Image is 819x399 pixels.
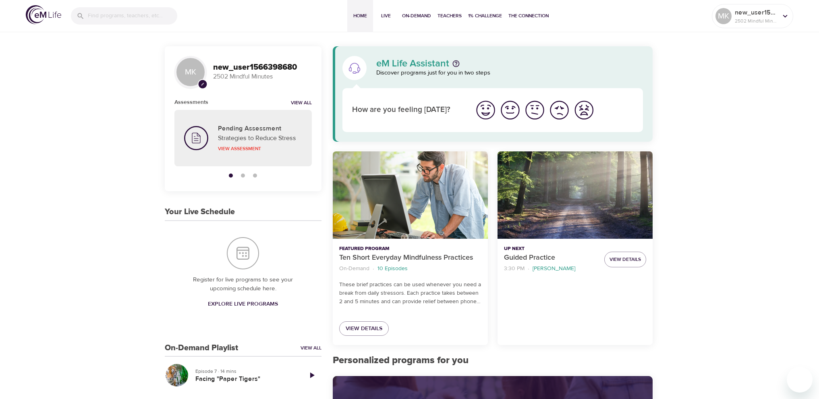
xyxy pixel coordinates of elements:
[504,265,525,273] p: 3:30 PM
[437,12,462,20] span: Teachers
[573,99,595,121] img: worst
[376,59,449,68] p: eM Life Assistant
[504,263,598,274] nav: breadcrumb
[533,265,575,273] p: [PERSON_NAME]
[548,99,570,121] img: bad
[350,12,370,20] span: Home
[218,145,302,152] p: View Assessment
[523,98,547,122] button: I'm feeling ok
[402,12,431,20] span: On-Demand
[373,263,374,274] li: ·
[376,68,643,78] p: Discover programs just for you in two steps
[227,237,259,269] img: Your Live Schedule
[208,299,278,309] span: Explore Live Programs
[352,104,464,116] p: How are you feeling [DATE]?
[715,8,732,24] div: MK
[498,98,523,122] button: I'm feeling good
[499,99,521,121] img: good
[88,7,177,25] input: Find programs, teachers, etc...
[291,100,312,107] a: View all notifications
[376,12,396,20] span: Live
[339,281,481,306] p: These brief practices can be used whenever you need a break from daily stressors. Each practice t...
[181,275,305,294] p: Register for live programs to see your upcoming schedule here.
[333,355,653,366] h2: Personalized programs for you
[339,263,481,274] nav: breadcrumb
[205,297,281,312] a: Explore Live Programs
[498,151,653,239] button: Guided Practice
[735,17,778,25] p: 2502 Mindful Minutes
[468,12,502,20] span: 1% Challenge
[610,255,641,264] span: View Details
[301,345,321,351] a: View All
[475,99,497,121] img: great
[333,151,488,239] button: Ten Short Everyday Mindfulness Practices
[174,56,207,88] div: MK
[174,98,208,107] h6: Assessments
[339,252,481,263] p: Ten Short Everyday Mindfulness Practices
[218,133,302,143] p: Strategies to Reduce Stress
[302,366,321,385] a: Play Episode
[348,62,361,74] img: eM Life Assistant
[377,265,408,273] p: 10 Episodes
[504,252,598,263] p: Guided Practice
[473,98,498,122] button: I'm feeling great
[735,8,778,17] p: new_user1566398680
[528,263,529,274] li: ·
[165,343,238,353] h3: On-Demand Playlist
[165,207,235,217] h3: Your Live Schedule
[339,321,389,336] a: View Details
[504,245,598,252] p: Up Next
[339,265,369,273] p: On-Demand
[346,324,382,334] span: View Details
[195,368,296,375] p: Episode 7 · 14 mins
[524,99,546,121] img: ok
[547,98,572,122] button: I'm feeling bad
[572,98,596,122] button: I'm feeling worst
[218,124,302,133] h5: Pending Assessment
[26,5,61,24] img: logo
[165,363,189,387] button: Facing "Paper Tigers"
[339,245,481,252] p: Featured Program
[508,12,549,20] span: The Connection
[604,252,646,267] button: View Details
[213,72,312,81] p: 2502 Mindful Minutes
[195,375,296,383] h5: Facing "Paper Tigers"
[213,63,312,72] h3: new_user1566398680
[787,367,813,393] iframe: Button to launch messaging window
